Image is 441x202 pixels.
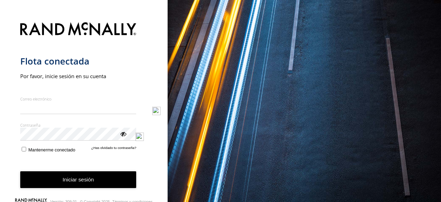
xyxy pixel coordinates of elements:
div: Ver contraseña [119,130,126,137]
img: Rand McNally [20,21,137,39]
font: Correo electrónico [20,96,51,102]
a: ¿Has olvidado tu contraseña? [91,146,136,152]
font: Por favor, inicie sesión en su cuenta [20,73,106,80]
font: Contraseña [20,122,41,128]
font: Iniciar sesión [63,177,94,182]
font: ¿Has olvidado tu contraseña? [91,146,136,150]
font: Flota conectada [20,55,89,67]
img: npw-badge-icon-locked.svg [135,133,144,141]
input: Mantenerme conectado [22,147,26,151]
button: Iniciar sesión [20,171,137,188]
font: Mantenerme conectado [28,147,75,152]
form: principal [20,18,148,200]
img: npw-badge-icon-locked.svg [152,107,161,115]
